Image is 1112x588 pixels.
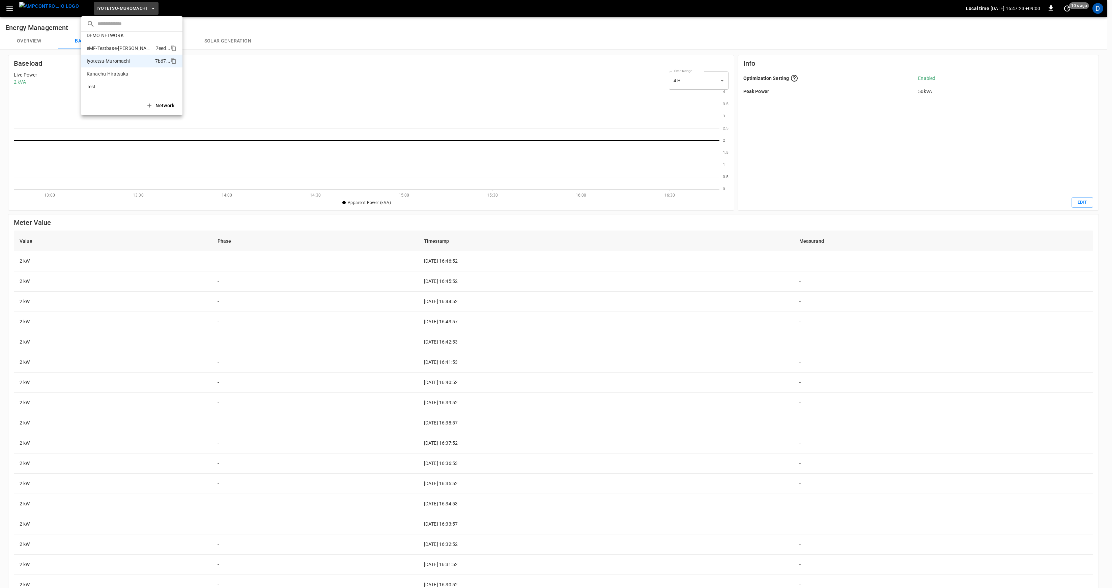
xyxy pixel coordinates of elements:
[87,45,153,52] p: eMF-Testbase-[PERSON_NAME]
[87,83,152,90] p: Test
[87,32,152,39] p: DEMO NETWORK
[170,57,177,65] div: copy
[142,99,180,113] button: Network
[87,70,153,77] p: Kanachu-Hiratsuka
[87,58,152,64] p: Iyotetsu-Muromachi
[170,44,177,52] div: copy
